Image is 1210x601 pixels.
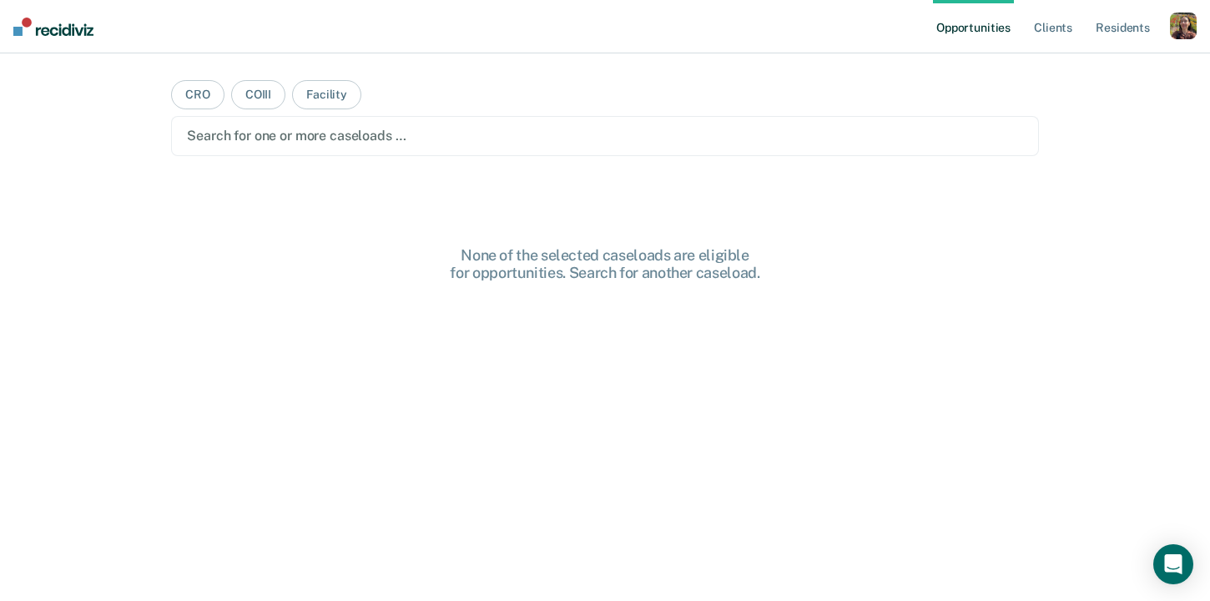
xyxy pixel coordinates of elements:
div: Open Intercom Messenger [1153,544,1193,584]
button: Facility [292,80,361,109]
button: CRO [171,80,224,109]
img: Recidiviz [13,18,93,36]
button: COIII [231,80,285,109]
div: None of the selected caseloads are eligible for opportunities. Search for another caseload. [338,246,872,282]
